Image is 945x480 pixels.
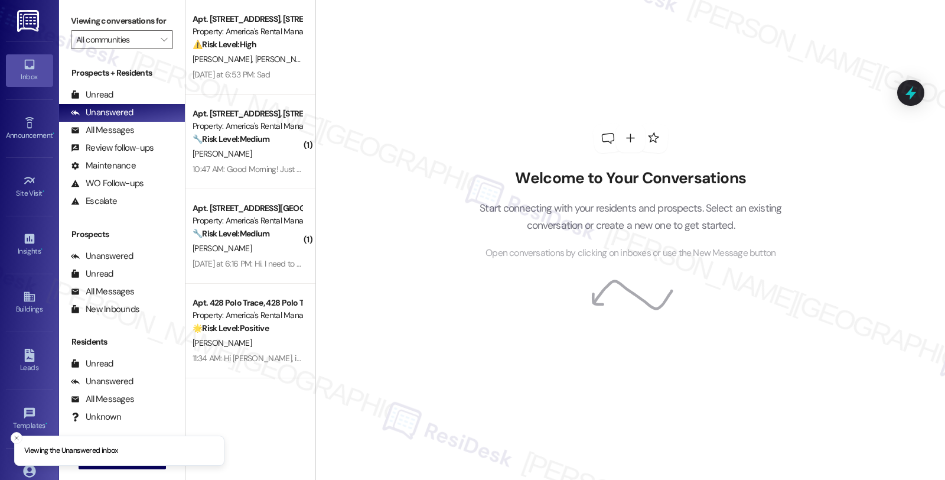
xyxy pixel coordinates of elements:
[193,108,302,120] div: Apt. [STREET_ADDRESS], [STREET_ADDRESS]
[59,228,185,241] div: Prospects
[193,13,302,25] div: Apt. [STREET_ADDRESS], [STREET_ADDRESS]
[193,228,269,239] strong: 🔧 Risk Level: Medium
[193,134,269,144] strong: 🔧 Risk Level: Medium
[6,54,53,86] a: Inbox
[193,338,252,348] span: [PERSON_NAME]
[43,187,44,196] span: •
[11,432,22,444] button: Close toast
[71,160,136,172] div: Maintenance
[71,12,173,30] label: Viewing conversations for
[71,250,133,262] div: Unanswered
[71,303,139,316] div: New Inbounds
[6,229,53,261] a: Insights •
[76,30,154,49] input: All communities
[71,142,154,154] div: Review follow-ups
[193,309,302,322] div: Property: America's Rental Managers Portfolio
[71,124,134,137] div: All Messages
[59,67,185,79] div: Prospects + Residents
[17,10,41,32] img: ResiDesk Logo
[193,164,546,174] div: 10:47 AM: Good Morning! Just wanted to see if any updates on our request for a month to month lease.
[462,200,800,233] p: Start connecting with your residents and prospects. Select an existing conversation or create a n...
[6,345,53,377] a: Leads
[193,202,302,215] div: Apt. [STREET_ADDRESS][GEOGRAPHIC_DATA][STREET_ADDRESS]
[193,215,302,227] div: Property: America's Rental Managers Portfolio
[193,25,302,38] div: Property: America's Rental Managers Portfolio
[71,177,144,190] div: WO Follow-ups
[193,120,302,132] div: Property: America's Rental Managers Portfolio
[485,246,775,261] span: Open conversations by clicking on inboxes or use the New Message button
[71,393,134,406] div: All Messages
[193,243,252,254] span: [PERSON_NAME]
[41,245,43,254] span: •
[193,323,269,333] strong: 🌟 Risk Level: Positive
[6,287,53,319] a: Buildings
[6,403,53,435] a: Templates •
[6,171,53,203] a: Site Visit •
[462,169,800,188] h2: Welcome to Your Conversations
[193,148,252,159] span: [PERSON_NAME]
[24,446,118,456] p: Viewing the Unanswered inbox
[45,420,47,428] span: •
[71,106,133,119] div: Unanswered
[71,195,117,207] div: Escalate
[193,297,302,309] div: Apt. 428 Polo Trace, 428 Polo Trace
[161,35,167,44] i: 
[71,411,121,423] div: Unknown
[193,258,860,269] div: [DATE] at 6:16 PM: Hi. I need to speak with someone about my garbage collection. Waste Management...
[71,358,113,370] div: Unread
[255,54,314,64] span: [PERSON_NAME]
[53,129,54,138] span: •
[71,268,113,280] div: Unread
[71,375,133,388] div: Unanswered
[71,286,134,298] div: All Messages
[193,54,255,64] span: [PERSON_NAME]
[193,39,256,50] strong: ⚠️ Risk Level: High
[71,89,113,101] div: Unread
[193,69,271,80] div: [DATE] at 6:53 PM: Sad
[59,336,185,348] div: Residents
